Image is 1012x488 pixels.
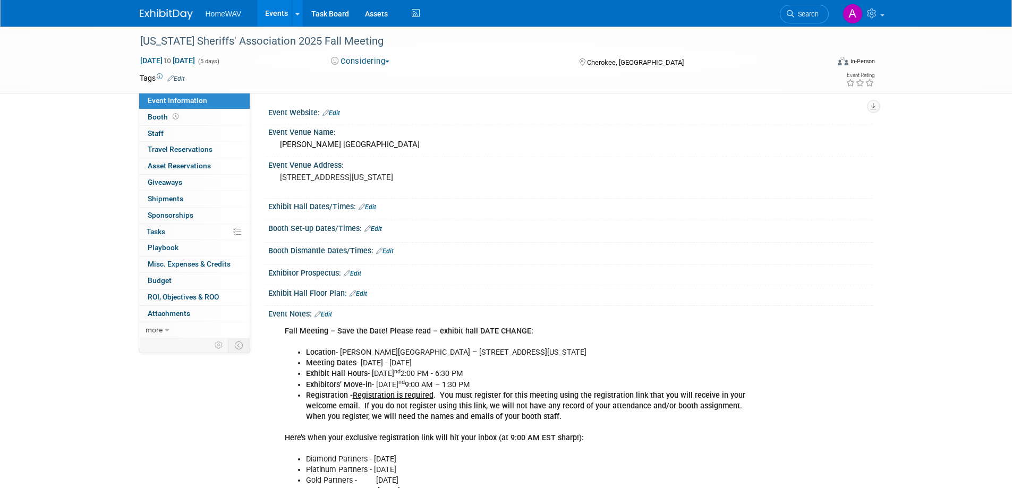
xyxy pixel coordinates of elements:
div: Event Rating [846,73,874,78]
span: Asset Reservations [148,161,211,170]
span: more [146,326,163,334]
span: Attachments [148,309,190,318]
a: Edit [350,290,367,297]
span: Tasks [147,227,165,236]
li: Gold Partners - [DATE] [306,475,750,486]
li: Diamond Partners - [DATE] [306,454,750,465]
a: Search [780,5,829,23]
a: Edit [359,203,376,211]
sup: nd [398,379,405,386]
b: Registration - . You must register for this meeting using the registration link that you will rec... [306,391,745,421]
img: Format-Inperson.png [838,57,848,65]
button: Considering [327,56,394,67]
span: ROI, Objectives & ROO [148,293,219,301]
div: Booth Dismantle Dates/Times: [268,243,873,256]
img: Amanda Jasper [843,4,863,24]
td: Toggle Event Tabs [228,338,250,352]
a: Tasks [139,224,250,240]
a: Edit [344,270,361,277]
div: Exhibitor Prospectus: [268,265,873,279]
a: Edit [167,75,185,82]
div: Event Website: [268,105,873,118]
span: HomeWAV [206,10,242,18]
a: Giveaways [139,175,250,191]
span: Misc. Expenses & Credits [148,260,231,268]
div: [PERSON_NAME] [GEOGRAPHIC_DATA] [276,136,865,153]
div: Exhibit Hall Dates/Times: [268,199,873,212]
li: Platinum Partners - [DATE] [306,465,750,475]
pre: [STREET_ADDRESS][US_STATE] [280,173,508,182]
b: Here’s when your exclusive registration link will hit your inbox (at 9:00 AM EST sharp!): [285,433,584,442]
div: Event Notes: [268,306,873,320]
b: Exhibitors’ Move-in [306,380,372,389]
span: Budget [148,276,172,285]
b: Location [306,348,336,357]
span: Cherokee, [GEOGRAPHIC_DATA] [587,58,684,66]
div: Event Venue Name: [268,124,873,138]
img: ExhibitDay [140,9,193,20]
a: Event Information [139,93,250,109]
u: Registration is required [353,391,433,400]
div: Event Format [766,55,875,71]
a: Edit [376,247,394,255]
span: [DATE] [DATE] [140,56,195,65]
span: (5 days) [197,58,219,65]
td: Tags [140,73,185,83]
a: Playbook [139,240,250,256]
li: - [DATE] 9:00 AM – 1:30 PM [306,380,750,390]
li: - [DATE] - [DATE] [306,358,750,369]
div: In-Person [850,57,875,65]
a: ROI, Objectives & ROO [139,289,250,305]
div: [US_STATE] Sheriffs' Association 2025 Fall Meeting [137,32,813,51]
a: Shipments [139,191,250,207]
li: - [DATE] 2:00 PM - 6:30 PM [306,369,750,379]
td: Personalize Event Tab Strip [210,338,228,352]
span: Staff [148,129,164,138]
a: Booth [139,109,250,125]
a: Edit [364,225,382,233]
a: Sponsorships [139,208,250,224]
a: Travel Reservations [139,142,250,158]
b: Exhibit Hall Hours [306,369,368,378]
div: Booth Set-up Dates/Times: [268,220,873,234]
span: Shipments [148,194,183,203]
span: to [163,56,173,65]
span: Search [794,10,819,18]
span: Sponsorships [148,211,193,219]
span: Booth [148,113,181,121]
a: Asset Reservations [139,158,250,174]
b: Meeting Dates [306,358,356,367]
li: - [PERSON_NAME][GEOGRAPHIC_DATA] – [STREET_ADDRESS][US_STATE] [306,347,750,358]
a: Misc. Expenses & Credits [139,256,250,272]
sup: nd [394,368,401,375]
a: Staff [139,126,250,142]
b: Fall Meeting – Save the Date! Please read – exhibit hall DATE CHANGE: [285,327,533,336]
span: Giveaways [148,178,182,186]
span: Playbook [148,243,178,252]
span: Event Information [148,96,207,105]
div: Event Venue Address: [268,157,873,170]
a: Edit [322,109,340,117]
span: Travel Reservations [148,145,212,153]
div: Exhibit Hall Floor Plan: [268,285,873,299]
a: Budget [139,273,250,289]
a: Edit [314,311,332,318]
a: more [139,322,250,338]
a: Attachments [139,306,250,322]
span: Booth not reserved yet [171,113,181,121]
